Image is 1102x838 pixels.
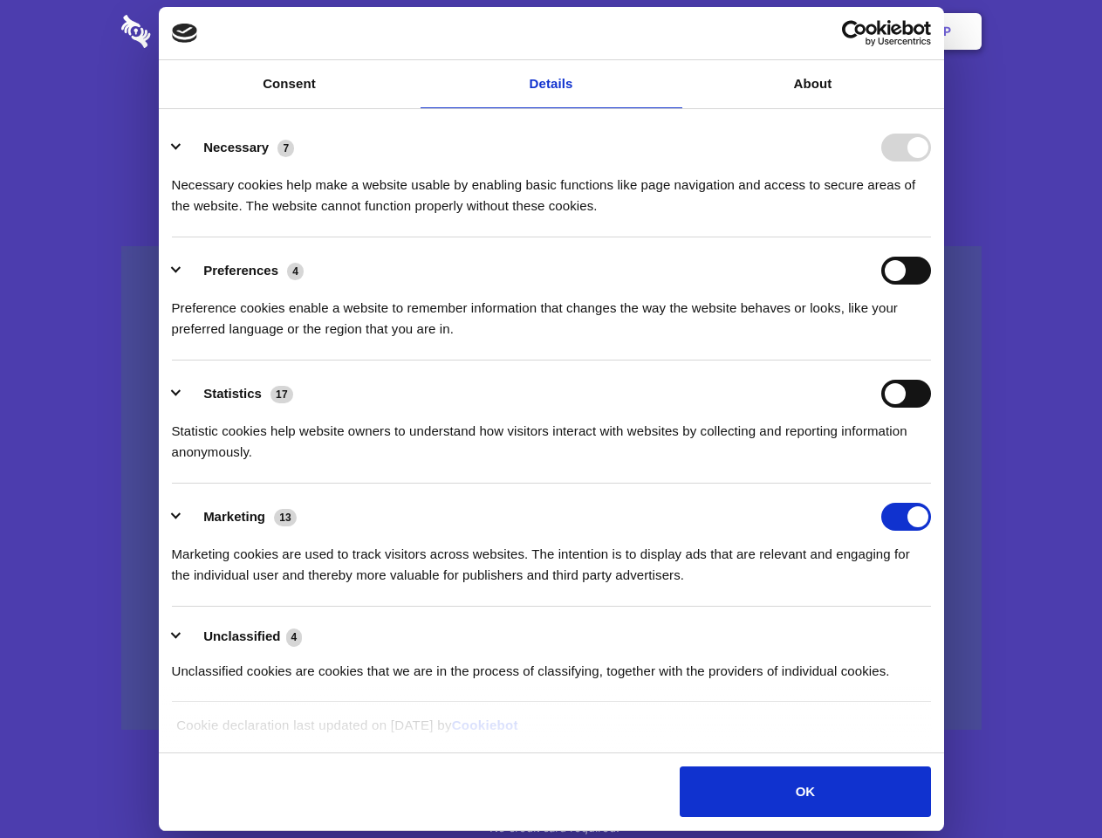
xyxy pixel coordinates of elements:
span: 4 [287,263,304,280]
label: Statistics [203,386,262,401]
button: OK [680,766,930,817]
button: Preferences (4) [172,257,315,285]
span: 17 [270,386,293,403]
a: Usercentrics Cookiebot - opens in a new window [778,20,931,46]
a: About [682,60,944,108]
span: 13 [274,509,297,526]
div: Cookie declaration last updated on [DATE] by [163,715,939,749]
button: Marketing (13) [172,503,308,531]
div: Unclassified cookies are cookies that we are in the process of classifying, together with the pro... [172,648,931,682]
a: Login [791,4,867,58]
a: Wistia video thumbnail [121,246,982,731]
span: 4 [286,628,303,646]
div: Statistic cookies help website owners to understand how visitors interact with websites by collec... [172,408,931,463]
div: Necessary cookies help make a website usable by enabling basic functions like page navigation and... [172,161,931,216]
label: Necessary [203,140,269,155]
a: Details [421,60,682,108]
button: Unclassified (4) [172,626,313,648]
a: Consent [159,60,421,108]
label: Preferences [203,263,278,278]
a: Pricing [512,4,588,58]
img: logo-wordmark-white-trans-d4663122ce5f474addd5e946df7df03e33cb6a1c49d2221995e7729f52c070b2.svg [121,15,270,48]
button: Statistics (17) [172,380,305,408]
div: Preference cookies enable a website to remember information that changes the way the website beha... [172,285,931,340]
h4: Auto-redaction of sensitive data, encrypted data sharing and self-destructing private chats. Shar... [121,159,982,216]
h1: Eliminate Slack Data Loss. [121,79,982,141]
div: Marketing cookies are used to track visitors across websites. The intention is to display ads tha... [172,531,931,586]
a: Cookiebot [452,718,518,732]
button: Necessary (7) [172,134,305,161]
label: Marketing [203,509,265,524]
a: Contact [708,4,788,58]
img: logo [172,24,198,43]
iframe: Drift Widget Chat Controller [1015,751,1081,817]
span: 7 [277,140,294,157]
